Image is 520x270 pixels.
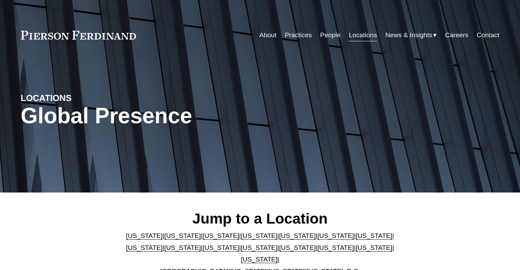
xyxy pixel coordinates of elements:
[241,232,278,239] a: [US_STATE]
[120,210,400,227] h2: Jump to a Location
[385,29,432,41] span: News & Insights
[259,29,277,42] a: About
[126,232,163,239] a: [US_STATE]
[279,232,316,239] a: [US_STATE]
[285,29,312,42] a: Practices
[164,232,201,239] a: [US_STATE]
[317,232,354,239] a: [US_STATE]
[356,244,392,251] a: [US_STATE]
[21,93,141,103] h4: LOCATIONS
[21,103,340,128] h1: Global Presence
[241,256,278,263] a: [US_STATE]
[356,232,392,239] a: [US_STATE]
[126,244,163,251] a: [US_STATE]
[164,244,201,251] a: [US_STATE]
[203,244,239,251] a: [US_STATE]
[385,29,437,42] a: folder dropdown
[349,29,377,42] a: Locations
[445,29,468,42] a: Careers
[320,29,341,42] a: People
[241,244,278,251] a: [US_STATE]
[203,232,239,239] a: [US_STATE]
[477,29,499,42] a: Contact
[279,244,316,251] a: [US_STATE]
[317,244,354,251] a: [US_STATE]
